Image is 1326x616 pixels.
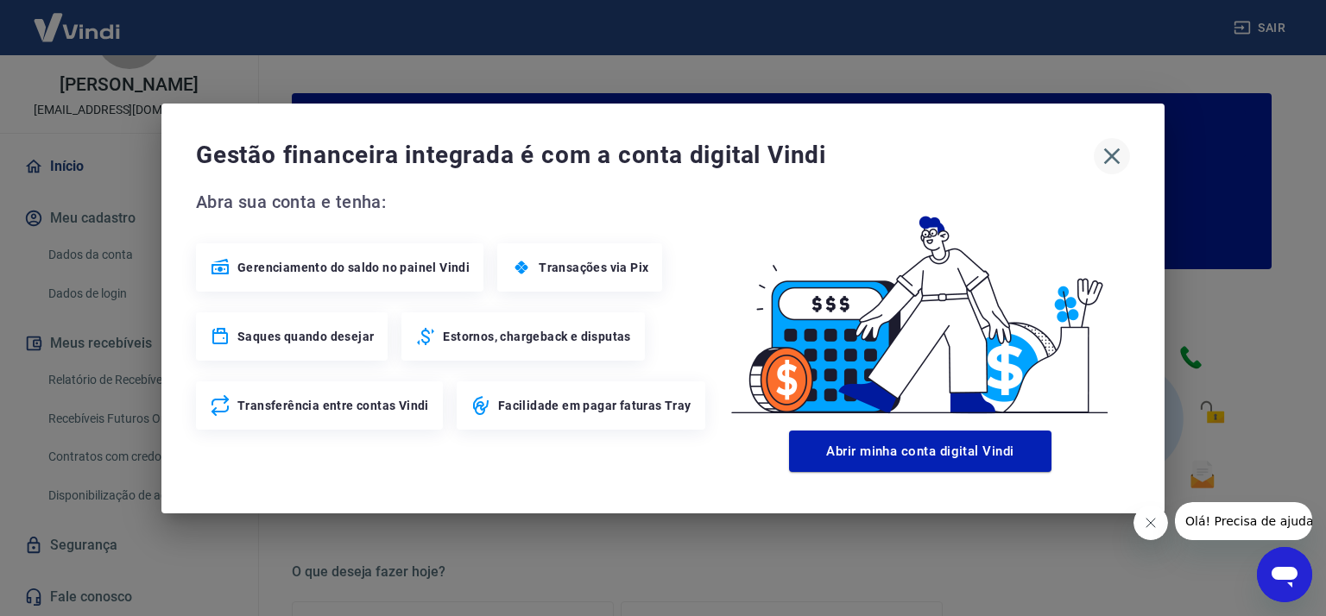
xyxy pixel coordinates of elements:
span: Transferência entre contas Vindi [237,397,429,414]
span: Estornos, chargeback e disputas [443,328,630,345]
iframe: Botão para abrir a janela de mensagens [1257,547,1312,602]
img: Good Billing [710,188,1130,424]
span: Abra sua conta e tenha: [196,188,710,216]
span: Facilidade em pagar faturas Tray [498,397,691,414]
iframe: Fechar mensagem [1133,506,1168,540]
span: Olá! Precisa de ajuda? [10,12,145,26]
span: Saques quando desejar [237,328,374,345]
iframe: Mensagem da empresa [1175,502,1312,540]
span: Gerenciamento do saldo no painel Vindi [237,259,470,276]
span: Gestão financeira integrada é com a conta digital Vindi [196,138,1094,173]
span: Transações via Pix [539,259,648,276]
button: Abrir minha conta digital Vindi [789,431,1051,472]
